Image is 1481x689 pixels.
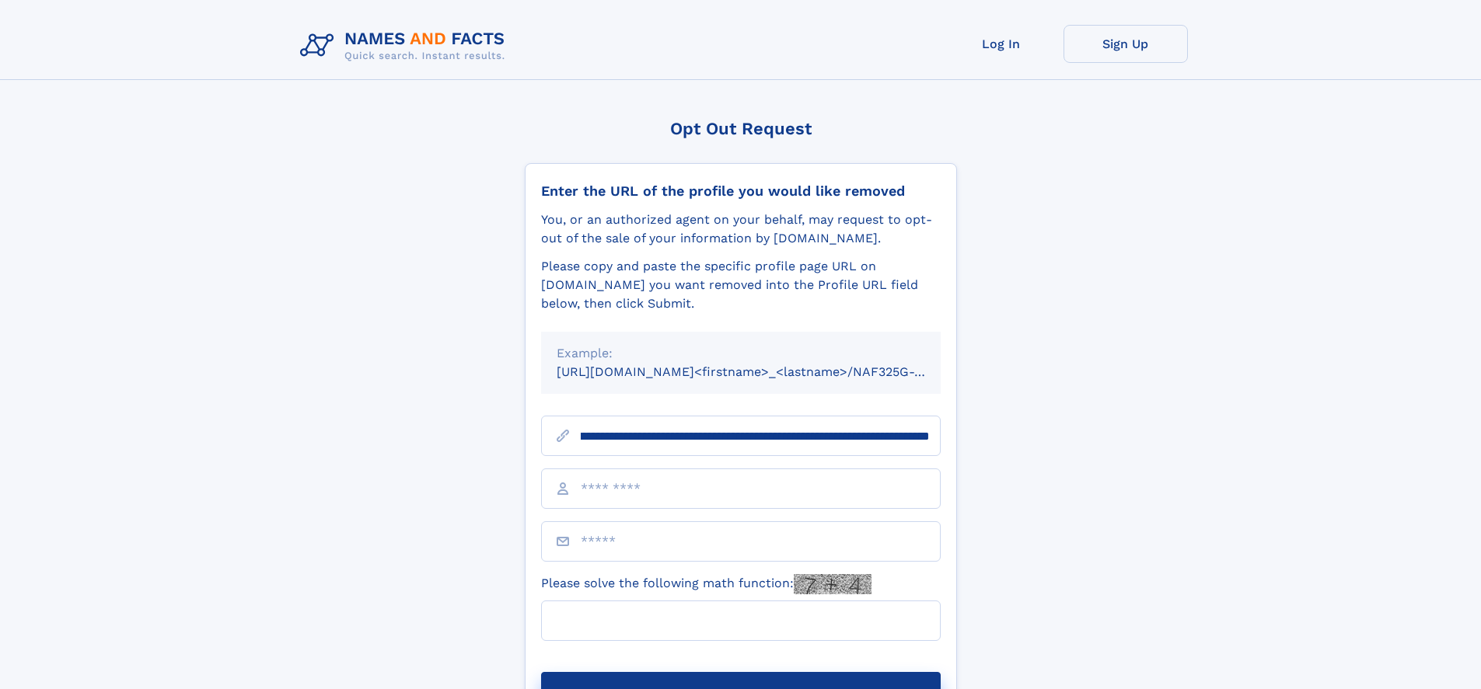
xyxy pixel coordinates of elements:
[557,344,925,363] div: Example:
[525,119,957,138] div: Opt Out Request
[557,364,970,379] small: [URL][DOMAIN_NAME]<firstname>_<lastname>/NAF325G-xxxxxxxx
[541,183,941,200] div: Enter the URL of the profile you would like removed
[541,211,941,248] div: You, or an authorized agent on your behalf, may request to opt-out of the sale of your informatio...
[294,25,518,67] img: Logo Names and Facts
[541,257,941,313] div: Please copy and paste the specific profile page URL on [DOMAIN_NAME] you want removed into the Pr...
[541,574,871,594] label: Please solve the following math function:
[939,25,1064,63] a: Log In
[1064,25,1188,63] a: Sign Up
